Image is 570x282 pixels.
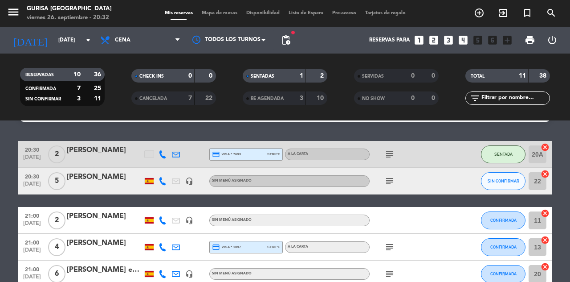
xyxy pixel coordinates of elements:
[48,211,65,229] span: 2
[251,96,284,101] span: RE AGENDADA
[188,73,192,79] strong: 0
[384,242,395,253] i: subject
[470,93,480,104] i: filter_list
[320,73,326,79] strong: 2
[185,270,193,278] i: headset_mic
[21,154,43,165] span: [DATE]
[48,172,65,190] span: 5
[488,178,519,183] span: SIN CONFIRMAR
[267,151,280,157] span: stripe
[490,271,517,276] span: CONFIRMADA
[115,37,130,43] span: Cena
[205,95,214,101] strong: 22
[490,218,517,223] span: CONFIRMADA
[197,11,242,16] span: Mapa de mesas
[21,144,43,154] span: 20:30
[481,211,525,229] button: CONFIRMADA
[67,237,142,249] div: [PERSON_NAME]
[300,73,303,79] strong: 1
[519,73,526,79] strong: 11
[67,211,142,222] div: [PERSON_NAME]
[94,85,103,91] strong: 25
[472,34,484,46] i: looks_5
[77,95,81,102] strong: 3
[21,247,43,257] span: [DATE]
[284,11,328,16] span: Lista de Espera
[212,179,252,182] span: Sin menú asignado
[21,181,43,191] span: [DATE]
[27,13,112,22] div: viernes 26. septiembre - 20:32
[288,245,308,249] span: A LA CARTA
[428,34,440,46] i: looks_two
[212,218,252,222] span: Sin menú asignado
[288,152,308,156] span: A LA CARTA
[432,73,437,79] strong: 0
[25,87,56,91] span: CONFIRMADA
[481,145,525,163] button: SENTADA
[67,145,142,156] div: [PERSON_NAME]
[21,237,43,247] span: 21:00
[361,11,410,16] span: Tarjetas de regalo
[413,34,425,46] i: looks_one
[494,152,513,157] span: SENTADA
[457,34,469,46] i: looks_4
[525,35,535,46] span: print
[384,149,395,160] i: subject
[411,73,415,79] strong: 0
[212,272,252,275] span: Sin menú asignado
[212,243,220,251] i: credit_card
[94,71,103,78] strong: 36
[25,97,61,101] span: SIN CONFIRMAR
[474,8,484,18] i: add_circle_outline
[242,11,284,16] span: Disponibilidad
[369,37,410,43] span: Reservas para
[541,209,550,218] i: cancel
[541,170,550,178] i: cancel
[498,8,509,18] i: exit_to_app
[541,143,550,152] i: cancel
[481,172,525,190] button: SIN CONFIRMAR
[443,34,454,46] i: looks_3
[212,150,241,158] span: visa * 7693
[160,11,197,16] span: Mis reservas
[94,95,103,102] strong: 11
[432,95,437,101] strong: 0
[48,238,65,256] span: 4
[7,5,20,22] button: menu
[188,95,192,101] strong: 7
[384,269,395,279] i: subject
[481,238,525,256] button: CONFIRMADA
[539,73,548,79] strong: 38
[139,96,167,101] span: CANCELADA
[21,210,43,220] span: 21:00
[21,220,43,231] span: [DATE]
[83,35,94,46] i: arrow_drop_down
[501,34,513,46] i: add_box
[212,150,220,158] i: credit_card
[362,74,384,79] span: SERVIDAS
[317,95,326,101] strong: 10
[487,34,498,46] i: looks_6
[490,245,517,249] span: CONFIRMADA
[281,35,291,46] span: pending_actions
[27,4,112,13] div: Gurisa [GEOGRAPHIC_DATA]
[541,262,550,271] i: cancel
[290,30,296,35] span: fiber_manual_record
[300,95,303,101] strong: 3
[546,8,557,18] i: search
[541,27,563,54] div: LOG OUT
[139,74,164,79] span: CHECK INS
[522,8,533,18] i: turned_in_not
[48,145,65,163] span: 2
[328,11,361,16] span: Pre-acceso
[471,74,484,79] span: TOTAL
[77,85,81,91] strong: 7
[251,74,274,79] span: SENTADAS
[267,244,280,250] span: stripe
[384,176,395,187] i: subject
[362,96,385,101] span: NO SHOW
[67,264,142,276] div: [PERSON_NAME] embajador [DEMOGRAPHIC_DATA]
[541,236,550,245] i: cancel
[21,171,43,181] span: 20:30
[185,177,193,185] i: headset_mic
